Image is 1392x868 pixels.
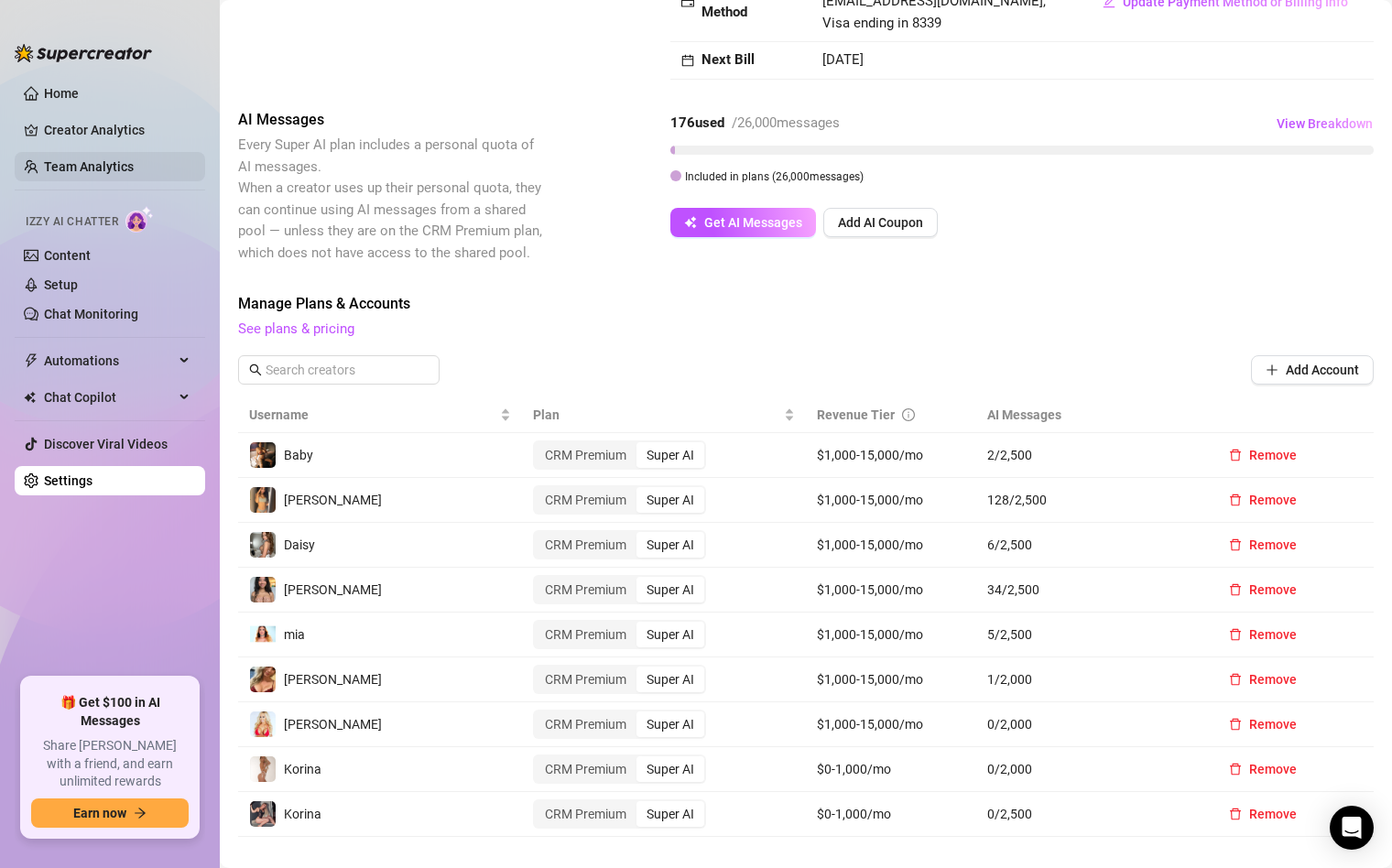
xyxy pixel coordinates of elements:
a: Team Analytics [44,159,134,174]
td: $1,000-15,000/mo [806,613,976,657]
div: CRM Premium [535,577,636,602]
span: delete [1229,494,1242,506]
button: Remove [1214,799,1311,829]
span: Get AI Messages [704,215,802,230]
span: mia [284,627,305,642]
span: 2 / 2,500 [987,445,1192,465]
span: 5 / 2,500 [987,624,1192,645]
span: Add Account [1286,363,1359,377]
span: calendar [681,54,694,67]
input: Search creators [266,360,414,380]
span: Every Super AI plan includes a personal quota of AI messages. When a creator uses up their person... [238,136,542,261]
button: Earn nowarrow-right [31,798,189,828]
div: CRM Premium [535,622,636,647]
span: Included in plans ( 26,000 messages) [685,170,864,183]
span: delete [1229,583,1242,596]
a: Content [44,248,91,263]
img: Mary [250,711,276,737]
span: Earn now [73,806,126,820]
th: Plan [522,397,806,433]
div: Open Intercom Messenger [1330,806,1374,850]
img: mia [250,622,276,647]
td: $0-1,000/mo [806,792,976,837]
a: Creator Analytics [44,115,190,145]
button: Remove [1214,620,1311,649]
span: Baby [284,448,313,462]
button: Add Account [1251,355,1374,385]
span: Chat Copilot [44,383,174,412]
span: Share [PERSON_NAME] with a friend, and earn unlimited rewards [31,737,189,791]
div: CRM Premium [535,442,636,468]
td: $1,000-15,000/mo [806,702,976,747]
span: search [249,363,262,376]
span: Remove [1249,762,1297,776]
span: / 26,000 messages [732,114,840,131]
span: arrow-right [134,807,147,819]
img: Korina [250,801,276,827]
span: 0 / 2,000 [987,759,1192,779]
div: segmented control [533,799,706,829]
div: segmented control [533,530,706,559]
img: logo-BBDzfeDw.svg [15,44,152,62]
td: $1,000-15,000/mo [806,478,976,523]
span: delete [1229,763,1242,776]
span: Remove [1249,807,1297,821]
th: Username [238,397,522,433]
td: $0-1,000/mo [806,747,976,792]
span: Manage Plans & Accounts [238,293,1374,315]
span: Add AI Coupon [838,215,923,230]
div: Super AI [636,622,704,647]
div: Super AI [636,442,704,468]
span: View Breakdown [1277,116,1373,131]
div: CRM Premium [535,667,636,692]
span: Daisy [284,537,315,552]
span: plus [1266,363,1278,376]
div: CRM Premium [535,711,636,737]
a: See plans & pricing [238,320,354,337]
td: $1,000-15,000/mo [806,657,976,702]
div: segmented control [533,575,706,604]
button: Remove [1214,665,1311,694]
span: delete [1229,628,1242,641]
img: Karlea [250,487,276,513]
div: Super AI [636,801,704,827]
div: Super AI [636,711,704,737]
span: 128 / 2,500 [987,490,1192,510]
td: $1,000-15,000/mo [806,433,976,478]
a: Chat Monitoring [44,307,138,321]
div: CRM Premium [535,801,636,827]
img: Ezra [250,667,276,692]
span: delete [1229,808,1242,820]
span: 1 / 2,000 [987,669,1192,689]
button: Remove [1214,530,1311,559]
span: Izzy AI Chatter [26,213,118,231]
a: Settings [44,473,92,488]
a: Home [44,86,79,101]
button: Add AI Coupon [823,208,938,237]
span: delete [1229,673,1242,686]
div: Super AI [636,487,704,513]
strong: Next Bill [701,51,755,68]
span: thunderbolt [24,353,38,368]
button: Remove [1214,440,1311,470]
span: Remove [1249,672,1297,687]
span: delete [1229,538,1242,551]
span: [PERSON_NAME] [284,717,382,732]
span: Korina [284,762,321,776]
button: Remove [1214,485,1311,515]
div: CRM Premium [535,756,636,782]
span: Remove [1249,493,1297,507]
td: $1,000-15,000/mo [806,568,976,613]
span: delete [1229,718,1242,731]
button: Get AI Messages [670,208,816,237]
span: Remove [1249,448,1297,462]
div: CRM Premium [535,487,636,513]
span: [DATE] [822,51,864,68]
img: Daisy [250,532,276,558]
button: Remove [1214,754,1311,784]
div: Super AI [636,667,704,692]
span: Automations [44,346,174,375]
span: 🎁 Get $100 in AI Messages [31,694,189,730]
div: segmented control [533,485,706,515]
span: Remove [1249,627,1297,642]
